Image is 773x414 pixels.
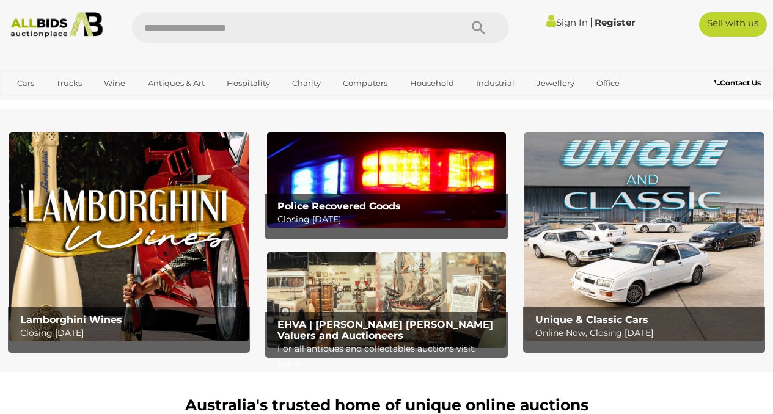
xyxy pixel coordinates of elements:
a: Register [595,16,635,28]
a: Industrial [468,73,522,93]
button: Search [448,12,509,43]
b: EHVA | [PERSON_NAME] [PERSON_NAME] Valuers and Auctioneers [277,319,493,341]
a: Hospitality [219,73,278,93]
a: Household [402,73,462,93]
a: Cars [9,73,42,93]
a: Trucks [48,73,90,93]
a: Police Recovered Goods Police Recovered Goods Closing [DATE] [267,132,507,228]
b: Lamborghini Wines [20,314,122,325]
a: Sports [9,93,50,114]
a: Lamborghini Wines Lamborghini Wines Closing [DATE] [9,132,249,341]
a: Jewellery [529,73,582,93]
p: For all antiques and collectables auctions visit: EHVA [277,341,501,372]
b: Contact Us [714,78,761,87]
img: Allbids.com.au [5,12,108,38]
span: | [590,15,593,29]
p: Online Now, Closing [DATE] [535,325,759,341]
p: Closing [DATE] [20,325,244,341]
a: Wine [96,73,133,93]
a: Charity [284,73,329,93]
a: EHVA | Evans Hastings Valuers and Auctioneers EHVA | [PERSON_NAME] [PERSON_NAME] Valuers and Auct... [267,252,507,348]
a: Office [588,73,628,93]
a: Computers [335,73,395,93]
b: Police Recovered Goods [277,200,401,212]
a: Unique & Classic Cars Unique & Classic Cars Online Now, Closing [DATE] [524,132,764,341]
h1: Australia's trusted home of unique online auctions [15,397,758,414]
a: Antiques & Art [140,73,213,93]
p: Closing [DATE] [277,212,501,227]
img: Unique & Classic Cars [524,132,764,341]
a: Sign In [546,16,588,28]
img: Police Recovered Goods [267,132,507,228]
a: Sell with us [699,12,767,37]
b: Unique & Classic Cars [535,314,648,325]
a: Contact Us [714,76,764,90]
img: EHVA | Evans Hastings Valuers and Auctioneers [267,252,507,348]
img: Lamborghini Wines [9,132,249,341]
a: [GEOGRAPHIC_DATA] [56,93,159,114]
